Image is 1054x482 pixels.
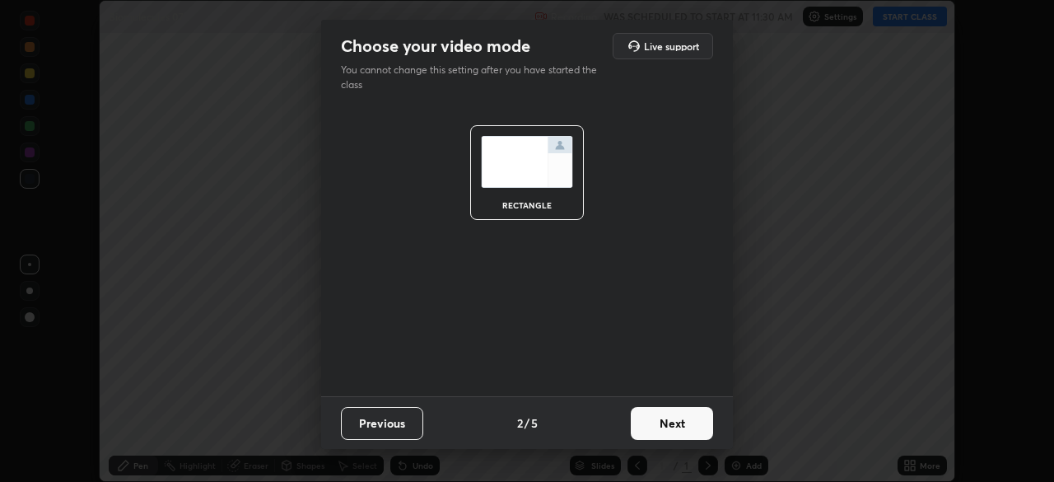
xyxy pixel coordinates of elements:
[341,63,608,92] p: You cannot change this setting after you have started the class
[531,414,538,432] h4: 5
[341,35,530,57] h2: Choose your video mode
[517,414,523,432] h4: 2
[341,407,423,440] button: Previous
[644,41,699,51] h5: Live support
[525,414,529,432] h4: /
[481,136,573,188] img: normalScreenIcon.ae25ed63.svg
[494,201,560,209] div: rectangle
[631,407,713,440] button: Next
